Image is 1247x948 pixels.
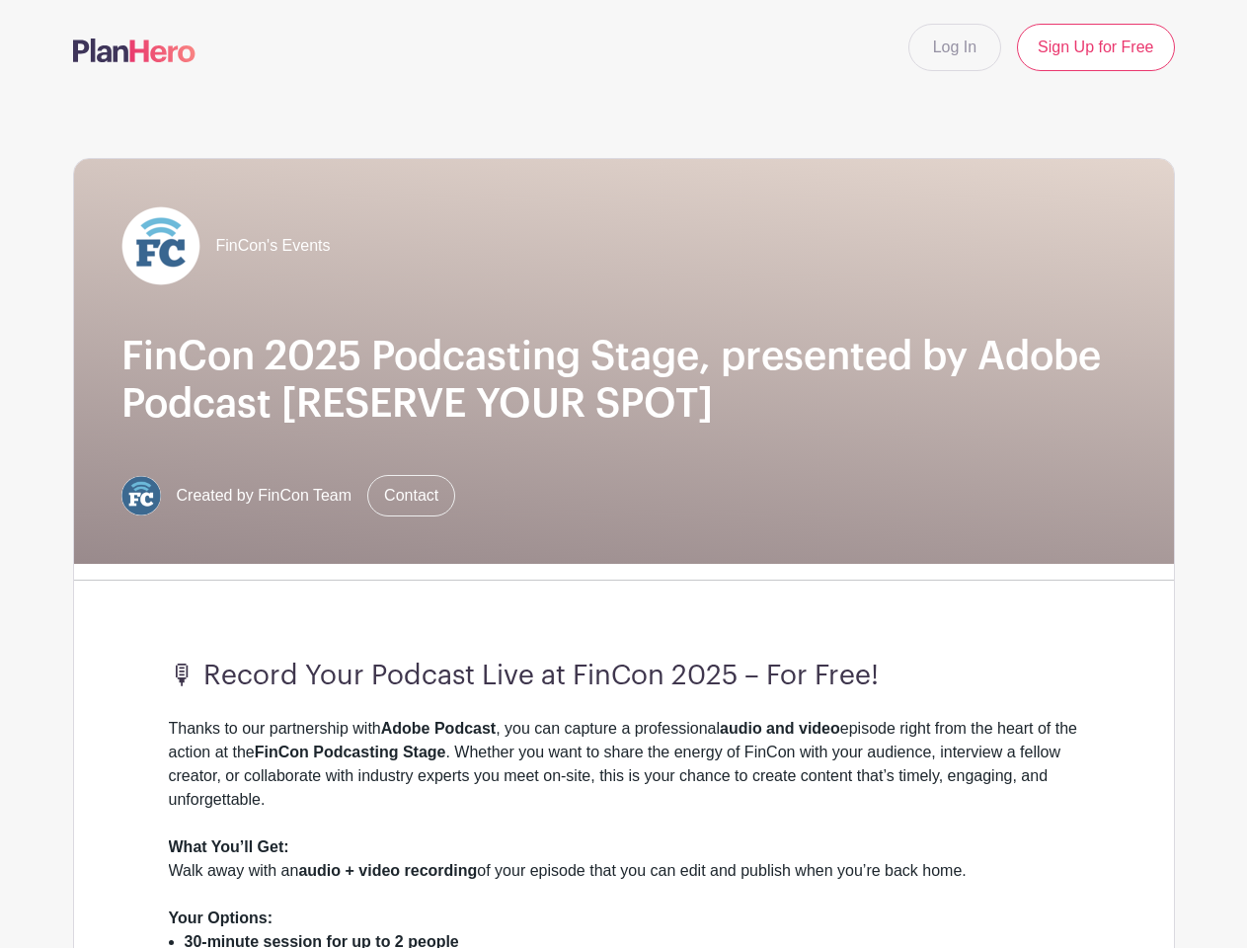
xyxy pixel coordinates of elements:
a: Log In [908,24,1001,71]
img: logo-507f7623f17ff9eddc593b1ce0a138ce2505c220e1c5a4e2b4648c50719b7d32.svg [73,39,195,62]
div: Thanks to our partnership with , you can capture a professional episode right from the heart of t... [169,717,1079,835]
h3: 🎙 Record Your Podcast Live at FinCon 2025 – For Free! [169,660,1079,693]
img: FC%20circle.png [121,476,161,515]
img: FC%20circle_white.png [121,206,200,285]
strong: audio and video [720,720,840,737]
div: Walk away with an of your episode that you can edit and publish when you’re back home. [169,835,1079,907]
span: Created by FinCon Team [177,484,352,508]
strong: FinCon Podcasting Stage [255,744,446,760]
a: Contact [367,475,455,516]
strong: What You’ll Get: [169,838,289,855]
span: FinCon's Events [216,234,331,258]
h1: FinCon 2025 Podcasting Stage, presented by Adobe Podcast [RESERVE YOUR SPOT] [121,333,1127,428]
strong: Your Options: [169,909,273,926]
strong: Adobe Podcast [381,720,496,737]
a: Sign Up for Free [1017,24,1174,71]
strong: audio + video recording [298,862,477,879]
